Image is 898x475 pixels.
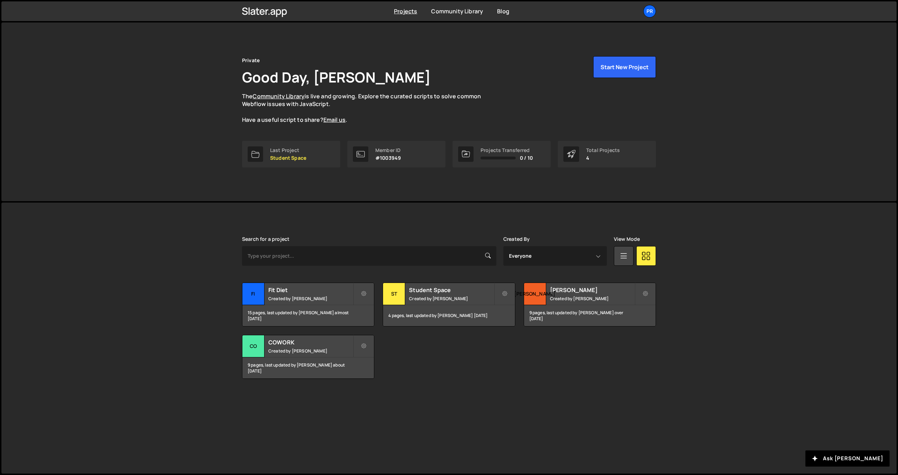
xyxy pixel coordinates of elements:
[409,286,494,294] h2: Student Space
[614,236,640,242] label: View Mode
[481,147,533,153] div: Projects Transferred
[550,296,635,302] small: Created by [PERSON_NAME]
[524,283,656,326] a: [PERSON_NAME] [PERSON_NAME] Created by [PERSON_NAME] 9 pages, last updated by [PERSON_NAME] over ...
[270,147,306,153] div: Last Project
[375,147,401,153] div: Member ID
[524,305,656,326] div: 9 pages, last updated by [PERSON_NAME] over [DATE]
[409,296,494,302] small: Created by [PERSON_NAME]
[242,236,289,242] label: Search for a project
[268,296,353,302] small: Created by [PERSON_NAME]
[253,92,304,100] a: Community Library
[524,283,546,305] div: [PERSON_NAME]
[242,335,374,379] a: CO COWORK Created by [PERSON_NAME] 9 pages, last updated by [PERSON_NAME] about [DATE]
[586,155,620,161] p: 4
[503,236,530,242] label: Created By
[520,155,533,161] span: 0 / 10
[643,5,656,18] a: Pr
[242,335,264,357] div: CO
[242,357,374,378] div: 9 pages, last updated by [PERSON_NAME] about [DATE]
[383,283,405,305] div: St
[383,305,515,326] div: 4 pages, last updated by [PERSON_NAME] [DATE]
[268,348,353,354] small: Created by [PERSON_NAME]
[268,338,353,346] h2: COWORK
[375,155,401,161] p: #1003949
[394,7,417,15] a: Projects
[242,92,495,124] p: The is live and growing. Explore the curated scripts to solve common Webflow issues with JavaScri...
[242,67,431,87] h1: Good Day, [PERSON_NAME]
[593,56,656,78] button: Start New Project
[242,305,374,326] div: 15 pages, last updated by [PERSON_NAME] almost [DATE]
[268,286,353,294] h2: Fit Diet
[242,283,374,326] a: Fi Fit Diet Created by [PERSON_NAME] 15 pages, last updated by [PERSON_NAME] almost [DATE]
[242,56,260,65] div: Private
[497,7,509,15] a: Blog
[550,286,635,294] h2: [PERSON_NAME]
[323,116,346,124] a: Email us
[270,155,306,161] p: Student Space
[586,147,620,153] div: Total Projects
[242,141,340,167] a: Last Project Student Space
[431,7,483,15] a: Community Library
[383,283,515,326] a: St Student Space Created by [PERSON_NAME] 4 pages, last updated by [PERSON_NAME] [DATE]
[805,450,890,467] button: Ask [PERSON_NAME]
[242,283,264,305] div: Fi
[242,246,496,266] input: Type your project...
